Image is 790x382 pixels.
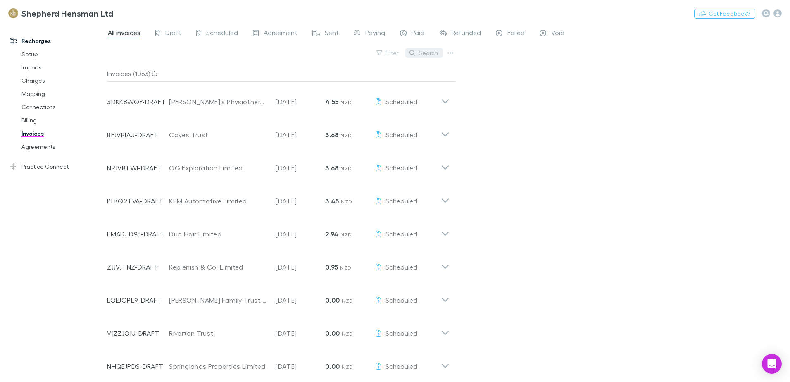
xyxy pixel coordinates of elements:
[385,329,417,337] span: Scheduled
[169,130,267,140] div: Cayes Trust
[340,265,351,271] span: NZD
[100,247,456,280] div: ZJJVJTNZ-DRAFTReplenish & Co. Limited[DATE]0.95 NZDScheduled
[325,263,338,271] strong: 0.95
[169,229,267,239] div: Duo Hair Limited
[385,263,417,271] span: Scheduled
[340,232,352,238] span: NZD
[13,74,112,87] a: Charges
[385,164,417,172] span: Scheduled
[107,295,169,305] p: LOEJOPL9-DRAFT
[13,87,112,100] a: Mapping
[276,229,325,239] p: [DATE]
[100,115,456,148] div: BEJVRIAU-DRAFTCayes Trust[DATE]3.68 NZDScheduled
[325,197,339,205] strong: 3.45
[165,29,181,39] span: Draft
[8,8,18,18] img: Shepherd Hensman Ltd's Logo
[762,354,782,374] div: Open Intercom Messenger
[100,148,456,181] div: NRJVBTWI-DRAFTOG Exploration Limited[DATE]3.68 NZDScheduled
[325,131,338,139] strong: 3.68
[340,132,352,138] span: NZD
[13,100,112,114] a: Connections
[169,361,267,371] div: Springlands Properties Limited
[551,29,564,39] span: Void
[100,346,456,380] div: NHQEJPDS-DRAFTSpringlands Properties Limited[DATE]0.00 NZDScheduled
[169,328,267,338] div: Riverton Trust
[325,362,340,370] strong: 0.00
[169,97,267,107] div: [PERSON_NAME]'s Physiotherapy Limited
[107,97,169,107] p: 3DKK8WQY-DRAFT
[2,160,112,173] a: Practice Connect
[206,29,238,39] span: Scheduled
[107,130,169,140] p: BEJVRIAU-DRAFT
[2,34,112,48] a: Recharges
[13,127,112,140] a: Invoices
[325,329,340,337] strong: 0.00
[385,98,417,105] span: Scheduled
[107,229,169,239] p: FMAD5D93-DRAFT
[276,262,325,272] p: [DATE]
[342,331,353,337] span: NZD
[21,8,113,18] h3: Shepherd Hensman Ltd
[405,48,443,58] button: Search
[385,230,417,238] span: Scheduled
[100,214,456,247] div: FMAD5D93-DRAFTDuo Hair Limited[DATE]2.94 NZDScheduled
[107,196,169,206] p: PLKQ2TVA-DRAFT
[276,328,325,338] p: [DATE]
[340,99,352,105] span: NZD
[452,29,481,39] span: Refunded
[325,98,338,106] strong: 4.55
[13,140,112,153] a: Agreements
[100,313,456,346] div: V1ZZJOIU-DRAFTRiverton Trust[DATE]0.00 NZDScheduled
[107,163,169,173] p: NRJVBTWI-DRAFT
[372,48,404,58] button: Filter
[325,296,340,304] strong: 0.00
[507,29,525,39] span: Failed
[100,181,456,214] div: PLKQ2TVA-DRAFTKPM Automotive Limited[DATE]3.45 NZDScheduled
[276,295,325,305] p: [DATE]
[385,296,417,304] span: Scheduled
[107,262,169,272] p: ZJJVJTNZ-DRAFT
[264,29,297,39] span: Agreement
[365,29,385,39] span: Paying
[100,280,456,313] div: LOEJOPL9-DRAFT[PERSON_NAME] Family Trust M A [PERSON_NAME] and M A Paterson Family Trust P/ship[D...
[3,3,118,23] a: Shepherd Hensman Ltd
[107,361,169,371] p: NHQEJPDS-DRAFT
[169,196,267,206] div: KPM Automotive Limited
[276,361,325,371] p: [DATE]
[342,364,353,370] span: NZD
[340,165,352,172] span: NZD
[385,197,417,205] span: Scheduled
[694,9,755,19] button: Got Feedback?
[276,97,325,107] p: [DATE]
[412,29,424,39] span: Paid
[108,29,140,39] span: All invoices
[276,196,325,206] p: [DATE]
[276,163,325,173] p: [DATE]
[169,163,267,173] div: OG Exploration Limited
[13,61,112,74] a: Imports
[341,198,352,205] span: NZD
[100,82,456,115] div: 3DKK8WQY-DRAFT[PERSON_NAME]'s Physiotherapy Limited[DATE]4.55 NZDScheduled
[13,48,112,61] a: Setup
[325,29,339,39] span: Sent
[385,362,417,370] span: Scheduled
[13,114,112,127] a: Billing
[325,230,338,238] strong: 2.94
[325,164,338,172] strong: 3.68
[107,328,169,338] p: V1ZZJOIU-DRAFT
[385,131,417,138] span: Scheduled
[276,130,325,140] p: [DATE]
[169,262,267,272] div: Replenish & Co. Limited
[342,298,353,304] span: NZD
[169,295,267,305] div: [PERSON_NAME] Family Trust M A [PERSON_NAME] and M A Paterson Family Trust P/ship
